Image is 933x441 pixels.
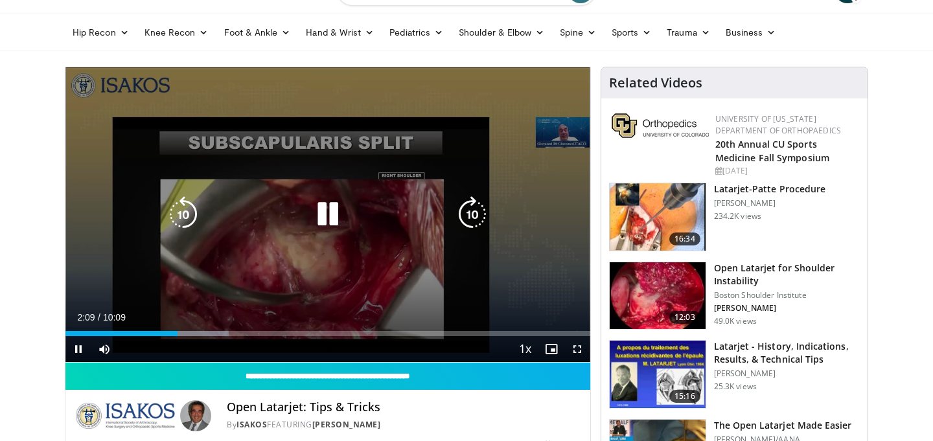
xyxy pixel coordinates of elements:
[612,113,709,138] img: 355603a8-37da-49b6-856f-e00d7e9307d3.png.150x105_q85_autocrop_double_scale_upscale_version-0.2.png
[714,368,860,379] p: [PERSON_NAME]
[609,183,860,251] a: 16:34 Latarjet-Patte Procedure [PERSON_NAME] 234.2K views
[76,400,175,431] img: ISAKOS
[236,419,267,430] a: ISAKOS
[714,290,860,300] p: Boston Shoulder Institute
[714,316,757,326] p: 49.0K views
[227,419,579,431] div: By FEATURING
[137,19,216,45] a: Knee Recon
[714,381,757,392] p: 25.3K views
[227,400,579,414] h4: Open Latarjet: Tips & Tricks
[715,138,829,164] a: 20th Annual CU Sports Medicine Fall Symposium
[564,336,590,362] button: Fullscreen
[604,19,660,45] a: Sports
[714,198,825,209] p: [PERSON_NAME]
[714,303,860,313] p: [PERSON_NAME]
[538,336,564,362] button: Enable picture-in-picture mode
[609,75,702,91] h4: Related Videos
[65,67,590,363] video-js: Video Player
[513,336,538,362] button: Playback Rate
[715,113,841,136] a: University of [US_STATE] Department of Orthopaedics
[65,336,91,362] button: Pause
[609,262,860,330] a: 12:03 Open Latarjet for Shoulder Instability Boston Shoulder Institute [PERSON_NAME] 49.0K views
[98,312,100,322] span: /
[659,19,718,45] a: Trauma
[715,165,857,177] div: [DATE]
[298,19,382,45] a: Hand & Wrist
[714,419,860,432] h3: The Open Latarjet Made Easier
[180,400,211,431] img: Avatar
[610,341,706,408] img: 706543_3.png.150x105_q85_crop-smart_upscale.jpg
[714,262,860,288] h3: Open Latarjet for Shoulder Instability
[552,19,603,45] a: Spine
[714,183,825,196] h3: Latarjet-Patte Procedure
[609,340,860,409] a: 15:16 Latarjet - History, Indications, Results, & Technical Tips [PERSON_NAME] 25.3K views
[669,232,700,245] span: 16:34
[216,19,299,45] a: Foot & Ankle
[91,336,117,362] button: Mute
[669,311,700,324] span: 12:03
[714,211,761,221] p: 234.2K views
[77,312,95,322] span: 2:09
[65,331,590,336] div: Progress Bar
[312,419,381,430] a: [PERSON_NAME]
[669,390,700,403] span: 15:16
[103,312,126,322] span: 10:09
[718,19,784,45] a: Business
[714,340,860,366] h3: Latarjet - History, Indications, Results, & Technical Tips
[382,19,451,45] a: Pediatrics
[451,19,552,45] a: Shoulder & Elbow
[610,183,706,251] img: 617583_3.png.150x105_q85_crop-smart_upscale.jpg
[610,262,706,330] img: 944938_3.png.150x105_q85_crop-smart_upscale.jpg
[65,19,137,45] a: Hip Recon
